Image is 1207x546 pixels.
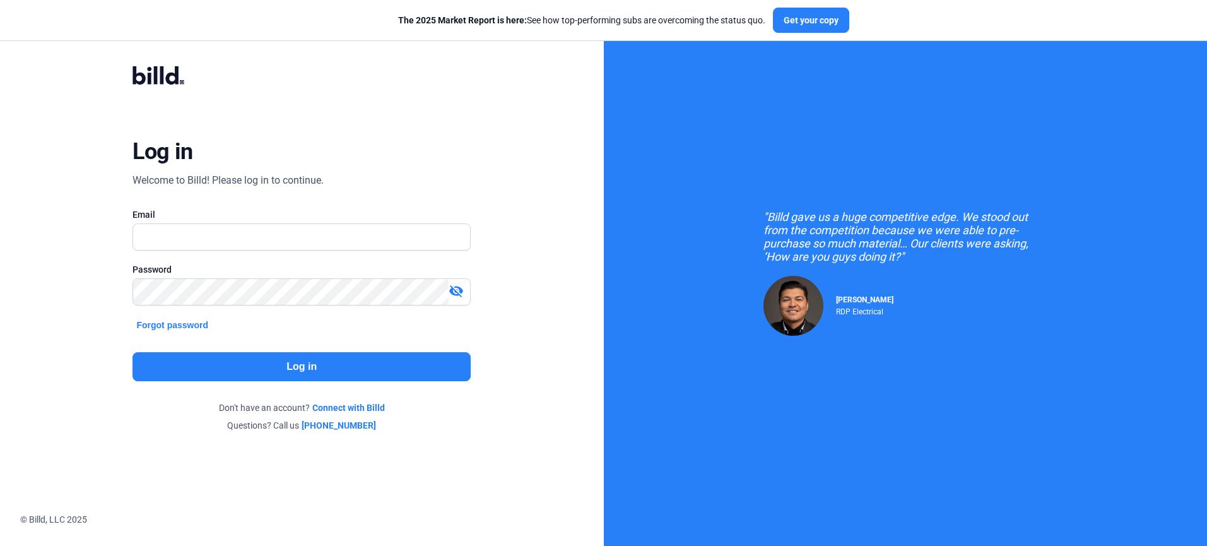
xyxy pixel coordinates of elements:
[398,15,527,25] span: The 2025 Market Report is here:
[132,352,471,381] button: Log in
[132,208,471,221] div: Email
[763,276,823,336] img: Raul Pacheco
[132,401,471,414] div: Don't have an account?
[132,263,471,276] div: Password
[132,138,192,165] div: Log in
[302,419,376,432] a: [PHONE_NUMBER]
[836,295,893,304] span: [PERSON_NAME]
[312,401,385,414] a: Connect with Billd
[763,210,1047,263] div: "Billd gave us a huge competitive edge. We stood out from the competition because we were able to...
[449,283,464,299] mat-icon: visibility_off
[132,419,471,432] div: Questions? Call us
[836,304,893,316] div: RDP Electrical
[773,8,849,33] button: Get your copy
[398,14,765,27] div: See how top-performing subs are overcoming the status quo.
[132,173,324,188] div: Welcome to Billd! Please log in to continue.
[132,318,212,332] button: Forgot password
